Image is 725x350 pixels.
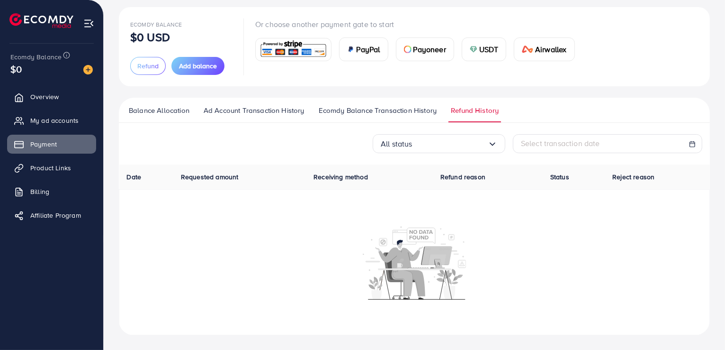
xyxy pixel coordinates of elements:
input: Search for option [412,137,488,151]
p: $0 USD [130,31,170,43]
a: Product Links [7,158,96,177]
span: Status [550,172,569,182]
img: card [259,39,328,60]
span: Reject reason [612,172,654,182]
span: Refund [137,61,159,71]
button: Refund [130,57,166,75]
img: menu [83,18,94,29]
img: card [347,46,355,53]
span: All status [381,137,412,151]
a: Billing [7,182,96,201]
span: Ad Account Transaction History [204,105,304,116]
a: cardAirwallex [514,37,574,61]
a: Overview [7,87,96,106]
span: Affiliate Program [30,211,81,220]
span: Receiving method [313,172,368,182]
span: Refund History [451,105,499,116]
iframe: Chat [685,307,718,343]
a: cardPayoneer [396,37,454,61]
span: Product Links [30,163,71,173]
a: cardUSDT [462,37,507,61]
span: Balance Allocation [129,105,189,116]
span: My ad accounts [30,116,79,125]
img: image [83,65,93,74]
span: Airwallex [535,44,566,55]
img: No account [363,225,466,300]
span: Select transaction date [521,138,600,148]
img: card [404,46,412,53]
span: Date [127,172,142,182]
button: Add balance [171,57,224,75]
span: Refund reason [440,172,485,182]
span: Overview [30,92,59,101]
img: logo [9,13,73,28]
span: Ecomdy Balance [10,52,62,62]
span: Requested amount [181,172,239,182]
img: card [522,46,533,53]
span: Ecomdy Balance [130,20,182,28]
a: cardPayPal [339,37,388,61]
span: Payment [30,139,57,149]
span: PayPal [357,44,380,55]
a: Payment [7,135,96,154]
span: $0 [10,62,22,76]
a: My ad accounts [7,111,96,130]
span: Billing [30,187,49,196]
img: card [470,46,477,53]
span: Payoneer [413,44,446,55]
span: Add balance [179,61,217,71]
span: Ecomdy Balance Transaction History [319,105,437,116]
a: card [255,38,331,61]
span: USDT [479,44,499,55]
div: Search for option [373,134,505,153]
a: Affiliate Program [7,206,96,225]
p: Or choose another payment gate to start [255,18,582,30]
